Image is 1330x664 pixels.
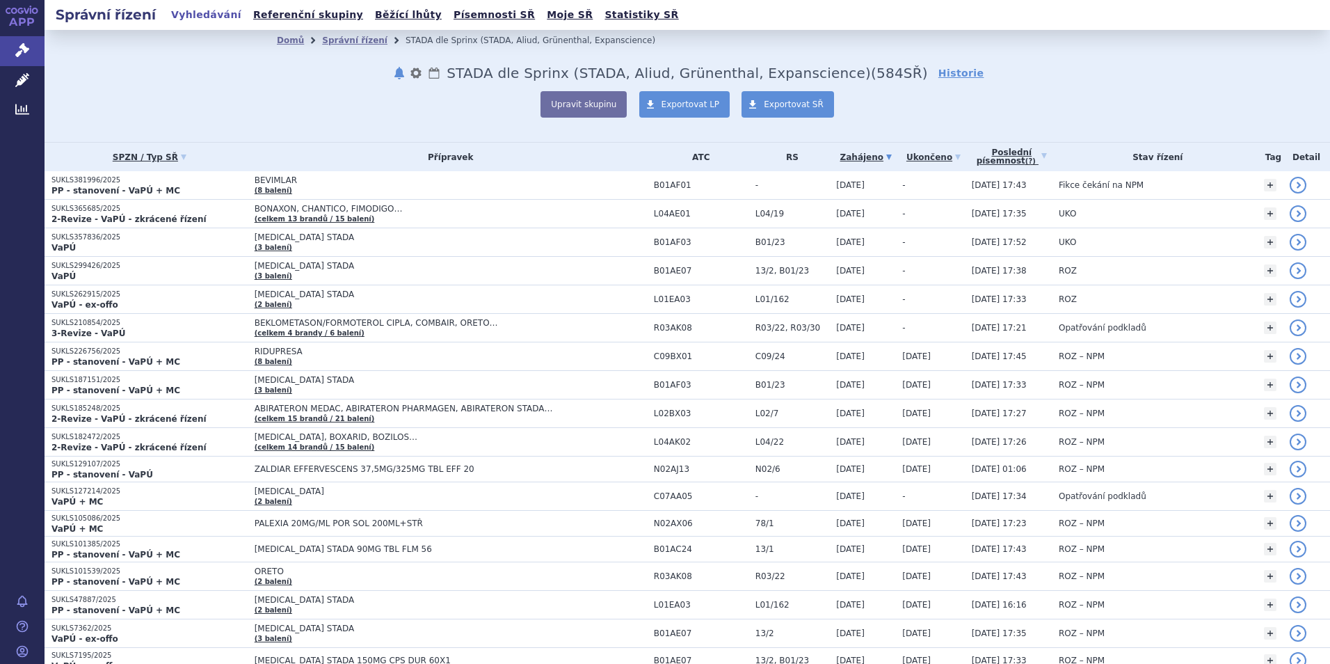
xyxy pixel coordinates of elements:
span: [DATE] [836,294,865,304]
a: detail [1290,348,1306,365]
a: detail [1290,541,1306,558]
a: detail [1290,205,1306,222]
a: (celkem 13 brandů / 15 balení) [255,215,375,223]
button: notifikace [392,65,406,81]
span: ROZ – NPM [1059,437,1105,447]
span: N02AX06 [654,519,748,528]
a: Exportovat SŘ [742,91,834,118]
a: detail [1290,177,1306,193]
a: Běžící lhůty [371,6,446,24]
a: + [1264,517,1276,530]
span: B01AF03 [654,380,748,390]
span: 584 [876,65,904,81]
span: R03AK08 [654,571,748,581]
span: R03/22 [755,571,829,581]
a: Domů [277,35,304,45]
span: [MEDICAL_DATA] [255,487,602,496]
a: detail [1290,377,1306,393]
p: SUKLS185248/2025 [51,404,248,413]
span: [DATE] 17:43 [972,180,1027,190]
a: + [1264,570,1276,583]
span: R03AK08 [654,323,748,333]
span: B01AF03 [654,237,748,247]
span: [DATE] [902,380,931,390]
span: [DATE] [836,571,865,581]
span: Opatřování podkladů [1059,323,1146,333]
p: SUKLS7195/2025 [51,651,248,661]
a: detail [1290,262,1306,279]
span: BONAXON, CHANTICO, FIMODIGO… [255,204,602,214]
span: L04AE01 [654,209,748,219]
a: Písemnosti SŘ [449,6,539,24]
span: B01AC24 [654,544,748,554]
span: [MEDICAL_DATA] STADA [255,261,602,271]
a: + [1264,436,1276,448]
span: ROZ [1059,266,1077,276]
a: detail [1290,434,1306,450]
span: C07AA05 [654,491,748,501]
span: [DATE] 17:52 [972,237,1027,247]
a: Moje SŘ [543,6,597,24]
span: [DATE] [902,437,931,447]
p: SUKLS7362/2025 [51,624,248,633]
span: - [902,491,905,501]
a: + [1264,463,1276,475]
strong: PP - stanovení - VaPÚ + MC [51,186,180,196]
strong: VaPÚ - ex-offo [51,634,118,644]
a: (2 balení) [255,498,292,505]
span: UKO [1059,209,1076,219]
a: (3 balení) [255,244,292,251]
span: [MEDICAL_DATA] STADA [255,290,602,299]
span: [DATE] 16:16 [972,600,1027,610]
span: L04/22 [755,437,829,447]
span: [DATE] [902,629,931,638]
a: + [1264,407,1276,420]
span: N02AJ13 [654,464,748,474]
span: [DATE] 01:06 [972,464,1027,474]
a: detail [1290,319,1306,336]
a: + [1264,379,1276,391]
span: [DATE] [902,600,931,610]
a: (2 balení) [255,301,292,308]
span: [DATE] 17:38 [972,266,1027,276]
a: + [1264,264,1276,277]
a: (2 balení) [255,606,292,614]
span: [DATE] [902,544,931,554]
span: B01AE07 [654,266,748,276]
strong: VaPÚ + MC [51,497,103,507]
span: 13/1 [755,544,829,554]
strong: 2-Revize - VaPÚ - zkrácené řízení [51,414,207,424]
span: Exportovat SŘ [764,100,824,109]
span: [MEDICAL_DATA] STADA [255,375,602,385]
a: (3 balení) [255,386,292,394]
a: detail [1290,291,1306,308]
p: SUKLS127214/2025 [51,487,248,496]
span: [DATE] [836,544,865,554]
a: + [1264,627,1276,640]
th: RS [748,143,829,171]
p: SUKLS101539/2025 [51,567,248,576]
a: + [1264,490,1276,503]
span: ROZ – NPM [1059,351,1105,361]
th: Detail [1283,143,1330,171]
span: ROZ – NPM [1059,600,1105,610]
span: [DATE] 17:21 [972,323,1027,333]
span: BEVIMLAR [255,175,602,185]
a: SPZN / Typ SŘ [51,148,248,167]
a: + [1264,543,1276,555]
span: [DATE] [836,180,865,190]
li: STADA dle Sprinx (STADA, Aliud, Grünenthal, Expanscience) [406,30,673,51]
span: UKO [1059,237,1076,247]
p: SUKLS226756/2025 [51,347,248,356]
strong: PP - stanovení - VaPÚ + MC [51,606,180,615]
span: ROZ – NPM [1059,629,1105,638]
span: - [902,266,905,276]
span: Exportovat LP [662,100,720,109]
span: [DATE] [836,437,865,447]
a: (3 balení) [255,272,292,280]
span: [DATE] [836,600,865,610]
span: B01AF01 [654,180,748,190]
strong: VaPÚ [51,243,76,253]
span: - [902,180,905,190]
a: (celkem 14 brandů / 15 balení) [255,443,375,451]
